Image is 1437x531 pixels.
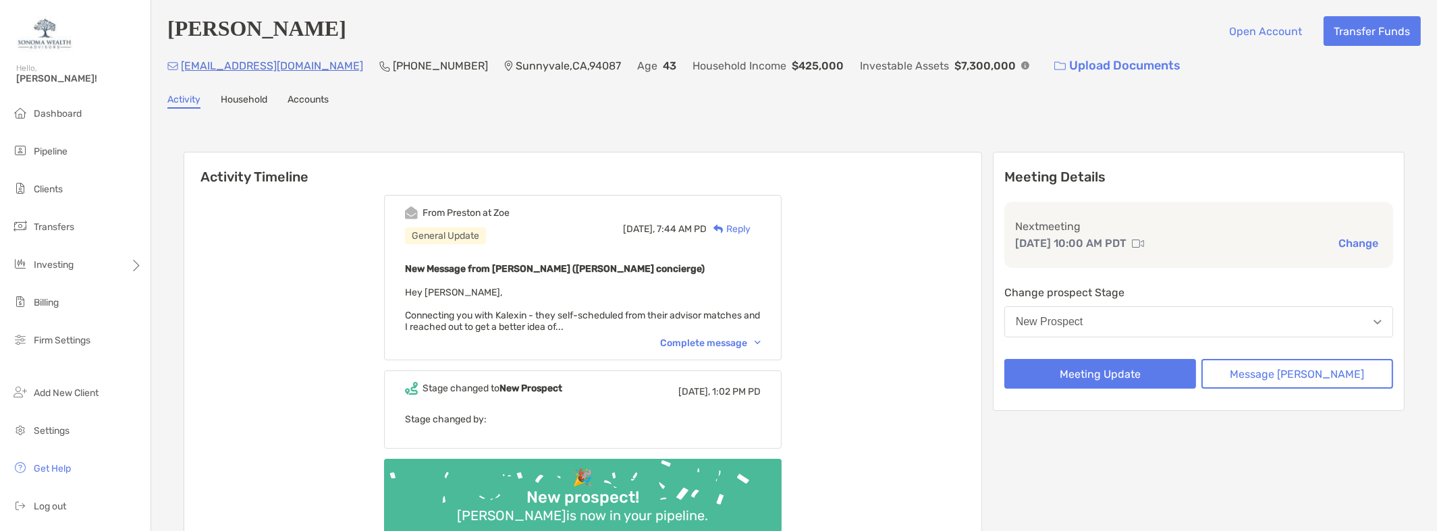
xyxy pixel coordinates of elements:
[405,263,705,275] b: New Message from [PERSON_NAME] ([PERSON_NAME] concierge)
[1219,16,1313,46] button: Open Account
[707,222,751,236] div: Reply
[954,57,1016,74] p: $7,300,000
[1054,61,1066,71] img: button icon
[12,256,28,272] img: investing icon
[1004,169,1393,186] p: Meeting Details
[288,94,329,109] a: Accounts
[755,341,761,345] img: Chevron icon
[1015,235,1127,252] p: [DATE] 10:00 AM PDT
[1015,218,1382,235] p: Next meeting
[452,507,713,524] div: [PERSON_NAME] is now in your pipeline.
[12,294,28,310] img: billing icon
[713,225,724,233] img: Reply icon
[12,105,28,121] img: dashboard icon
[405,287,760,333] span: Hey [PERSON_NAME], Connecting you with Kalexin - they self-scheduled from their advisor matches a...
[184,152,981,185] h6: Activity Timeline
[499,383,562,394] b: New Prospect
[12,497,28,513] img: logout icon
[1324,16,1421,46] button: Transfer Funds
[12,459,28,476] img: get-help icon
[1132,238,1144,249] img: communication type
[567,468,598,488] div: 🎉
[1021,61,1029,69] img: Info Icon
[405,382,418,395] img: Event icon
[12,142,28,159] img: pipeline icon
[1004,359,1196,389] button: Meeting Update
[16,5,74,54] img: Zoe Logo
[221,94,267,109] a: Household
[657,223,707,235] span: 7:44 AM PD
[34,463,71,474] span: Get Help
[1016,316,1083,328] div: New Prospect
[1004,306,1393,337] button: New Prospect
[167,62,178,70] img: Email Icon
[1334,236,1382,250] button: Change
[384,459,782,522] img: Confetti
[1201,359,1393,389] button: Message [PERSON_NAME]
[637,57,657,74] p: Age
[678,386,710,397] span: [DATE],
[423,383,562,394] div: Stage changed to
[860,57,949,74] p: Investable Assets
[516,57,621,74] p: Sunnyvale , CA , 94087
[660,337,761,349] div: Complete message
[34,184,63,195] span: Clients
[521,488,645,507] div: New prospect!
[34,387,99,399] span: Add New Client
[181,57,363,74] p: [EMAIL_ADDRESS][DOMAIN_NAME]
[663,57,676,74] p: 43
[34,425,70,437] span: Settings
[1374,320,1382,325] img: Open dropdown arrow
[16,73,142,84] span: [PERSON_NAME]!
[405,227,486,244] div: General Update
[693,57,786,74] p: Household Income
[405,411,761,428] p: Stage changed by:
[12,384,28,400] img: add_new_client icon
[34,297,59,308] span: Billing
[712,386,761,397] span: 1:02 PM PD
[34,501,66,512] span: Log out
[12,422,28,438] img: settings icon
[34,108,82,119] span: Dashboard
[623,223,655,235] span: [DATE],
[379,61,390,72] img: Phone Icon
[792,57,844,74] p: $425,000
[405,206,418,219] img: Event icon
[393,57,488,74] p: [PHONE_NUMBER]
[12,180,28,196] img: clients icon
[504,61,513,72] img: Location Icon
[167,16,346,46] h4: [PERSON_NAME]
[12,218,28,234] img: transfers icon
[1046,51,1189,80] a: Upload Documents
[34,221,74,233] span: Transfers
[167,94,200,109] a: Activity
[12,331,28,347] img: firm-settings icon
[1004,284,1393,301] p: Change prospect Stage
[34,146,67,157] span: Pipeline
[34,259,74,271] span: Investing
[34,335,90,346] span: Firm Settings
[423,207,510,219] div: From Preston at Zoe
